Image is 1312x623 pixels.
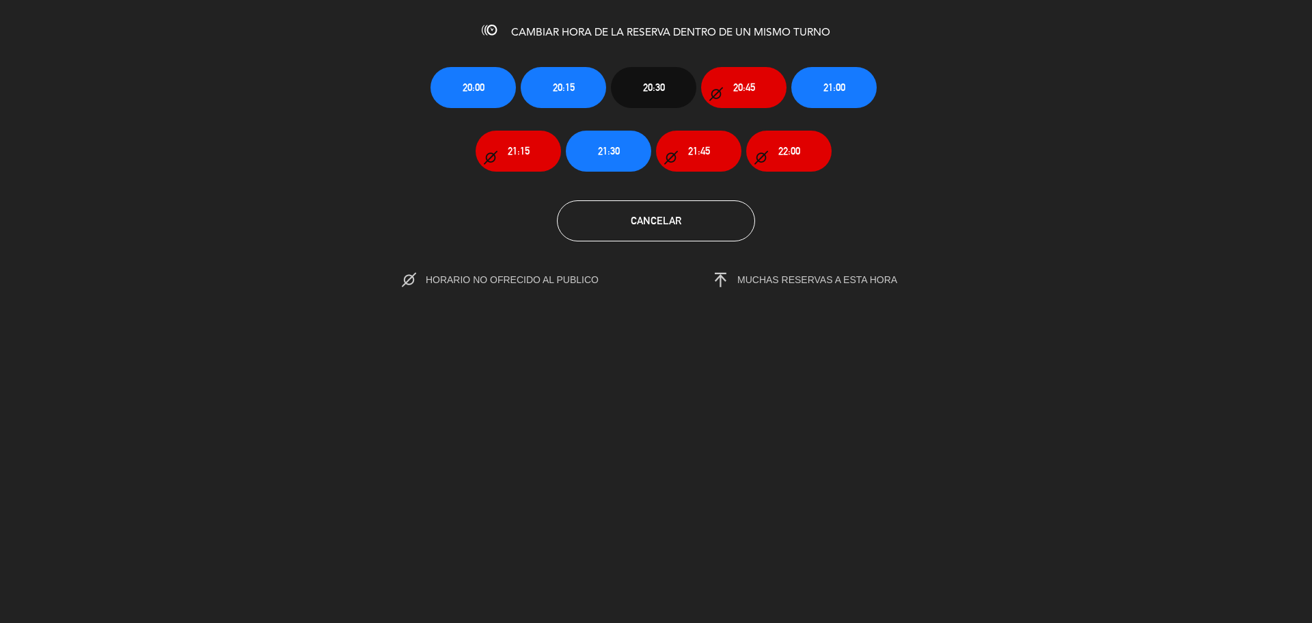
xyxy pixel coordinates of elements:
[643,79,665,95] span: 20:30
[463,79,484,95] span: 20:00
[823,79,845,95] span: 21:00
[430,67,516,108] button: 20:00
[733,79,755,95] span: 20:45
[598,143,620,159] span: 21:30
[746,131,832,172] button: 22:00
[688,143,710,159] span: 21:45
[737,274,897,285] span: MUCHAS RESERVAS A ESTA HORA
[521,67,606,108] button: 20:15
[611,67,696,108] button: 20:30
[557,200,755,241] button: Cancelar
[701,67,787,108] button: 20:45
[631,215,681,226] span: Cancelar
[508,143,530,159] span: 21:15
[791,67,877,108] button: 21:00
[656,131,741,172] button: 21:45
[778,143,800,159] span: 22:00
[566,131,651,172] button: 21:30
[511,27,830,38] span: CAMBIAR HORA DE LA RESERVA DENTRO DE UN MISMO TURNO
[426,274,627,285] span: HORARIO NO OFRECIDO AL PUBLICO
[476,131,561,172] button: 21:15
[553,79,575,95] span: 20:15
